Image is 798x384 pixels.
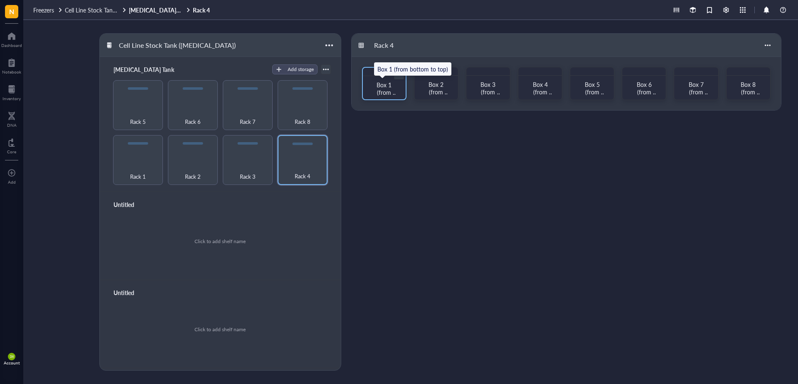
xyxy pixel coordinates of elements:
[272,64,318,74] button: Add storage
[130,172,146,181] span: Rack 1
[33,6,63,14] a: Freezers
[370,38,420,52] div: Rack 4
[240,172,256,181] span: Rack 3
[8,180,16,185] div: Add
[295,117,310,126] span: Rack 8
[7,123,17,128] div: DNA
[1,43,22,48] div: Dashboard
[7,149,16,154] div: Core
[295,172,310,181] span: Rack 4
[110,199,160,210] div: Untitled
[33,6,54,14] span: Freezers
[110,64,177,75] div: [MEDICAL_DATA] Tank
[4,360,20,365] div: Account
[2,56,21,74] a: Notebook
[377,64,448,74] div: Box 1 (from bottom to top)
[185,172,201,181] span: Rack 2
[195,326,246,333] div: Click to add shelf name
[129,6,212,14] a: [MEDICAL_DATA] TankRack 4
[7,109,17,128] a: DNA
[2,69,21,74] div: Notebook
[240,117,256,126] span: Rack 7
[65,6,166,14] span: Cell Line Stock Tank ([MEDICAL_DATA])
[2,83,21,101] a: Inventory
[7,136,16,154] a: Core
[65,6,127,14] a: Cell Line Stock Tank ([MEDICAL_DATA])
[288,66,314,73] div: Add storage
[115,38,239,52] div: Cell Line Stock Tank ([MEDICAL_DATA])
[195,238,246,245] div: Click to add shelf name
[110,287,160,298] div: Untitled
[1,30,22,48] a: Dashboard
[2,96,21,101] div: Inventory
[9,6,14,17] span: N
[10,355,13,358] span: SW
[130,117,146,126] span: Rack 5
[185,117,201,126] span: Rack 6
